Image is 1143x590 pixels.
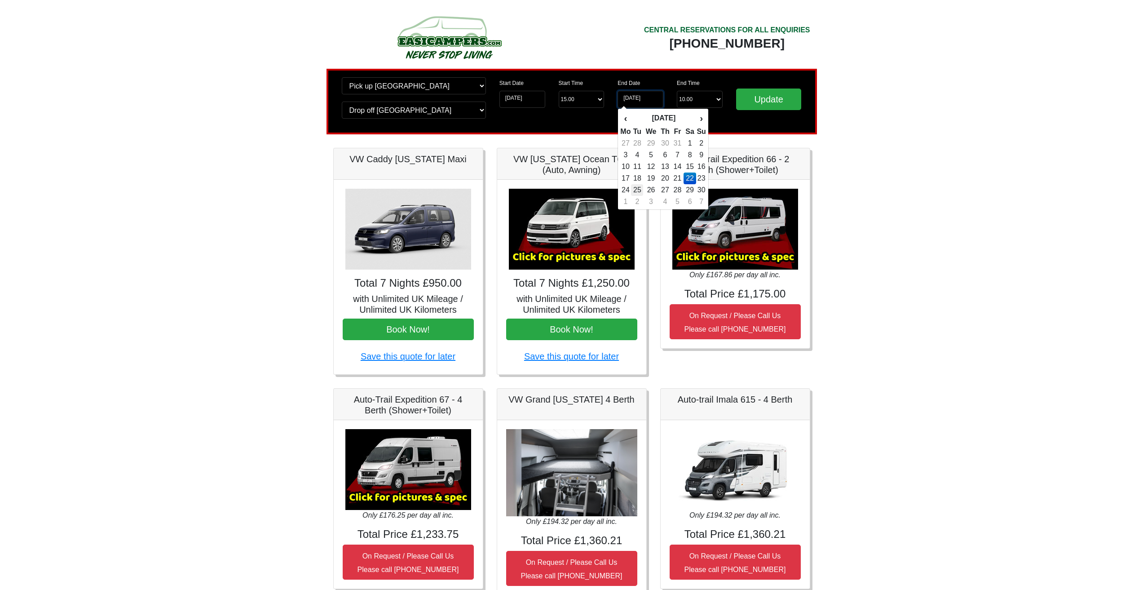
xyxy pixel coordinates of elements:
[644,35,810,52] div: [PHONE_NUMBER]
[521,559,622,580] small: On Request / Please Call Us Please call [PHONE_NUMBER]
[631,161,643,173] td: 11
[670,154,801,175] h5: Auto-Trail Expedition 66 - 2 Berth (Shower+Toilet)
[506,154,637,175] h5: VW [US_STATE] Ocean T6.1 (Auto, Awning)
[671,173,684,184] td: 21
[524,351,619,361] a: Save this quote for later
[618,91,663,108] input: Return Date
[670,528,801,541] h4: Total Price £1,360.21
[506,394,637,405] h5: VW Grand [US_STATE] 4 Berth
[659,149,672,161] td: 6
[677,79,700,87] label: End Time
[643,126,658,138] th: We
[364,13,534,62] img: campers-checkout-logo.png
[696,173,706,184] td: 23
[684,149,697,161] td: 8
[620,149,631,161] td: 3
[696,161,706,173] td: 16
[672,429,798,510] img: Auto-trail Imala 615 - 4 Berth
[345,189,471,270] img: VW Caddy California Maxi
[671,161,684,173] td: 14
[357,552,459,573] small: On Request / Please Call Us Please call [PHONE_NUMBER]
[643,149,658,161] td: 5
[345,429,471,510] img: Auto-Trail Expedition 67 - 4 Berth (Shower+Toilet)
[620,138,631,149] td: 27
[643,173,658,184] td: 19
[696,196,706,208] td: 7
[689,271,781,279] i: Only £167.86 per day all inc.
[670,304,801,339] button: On Request / Please Call UsPlease call [PHONE_NUMBER]
[506,551,637,586] button: On Request / Please Call UsPlease call [PHONE_NUMBER]
[631,196,643,208] td: 2
[499,91,545,108] input: Start Date
[659,126,672,138] th: Th
[643,161,658,173] td: 12
[643,138,658,149] td: 29
[696,184,706,196] td: 30
[506,429,637,517] img: VW Grand California 4 Berth
[644,25,810,35] div: CENTRAL RESERVATIONS FOR ALL ENQUIRIES
[696,111,706,126] th: ›
[631,184,643,196] td: 25
[343,277,474,290] h4: Total 7 Nights £950.00
[659,138,672,149] td: 30
[671,149,684,161] td: 7
[620,126,631,138] th: Mo
[343,319,474,340] button: Book Now!
[631,173,643,184] td: 18
[659,184,672,196] td: 27
[659,161,672,173] td: 13
[659,173,672,184] td: 20
[659,196,672,208] td: 4
[620,184,631,196] td: 24
[684,126,697,138] th: Sa
[670,545,801,580] button: On Request / Please Call UsPlease call [PHONE_NUMBER]
[684,173,697,184] td: 22
[631,111,696,126] th: [DATE]
[736,89,802,110] input: Update
[684,184,697,196] td: 29
[696,126,706,138] th: Su
[671,126,684,138] th: Fr
[671,138,684,149] td: 31
[509,189,635,270] img: VW California Ocean T6.1 (Auto, Awning)
[343,293,474,315] h5: with Unlimited UK Mileage / Unlimited UK Kilometers
[672,189,798,270] img: Auto-Trail Expedition 66 - 2 Berth (Shower+Toilet)
[671,184,684,196] td: 28
[689,511,781,519] i: Only £194.32 per day all inc.
[670,288,801,301] h4: Total Price £1,175.00
[620,196,631,208] td: 1
[684,161,697,173] td: 15
[643,184,658,196] td: 26
[684,138,697,149] td: 1
[631,138,643,149] td: 28
[618,79,640,87] label: End Date
[631,126,643,138] th: Tu
[620,111,631,126] th: ‹
[684,196,697,208] td: 6
[506,277,637,290] h4: Total 7 Nights £1,250.00
[684,552,786,573] small: On Request / Please Call Us Please call [PHONE_NUMBER]
[643,196,658,208] td: 3
[559,79,583,87] label: Start Time
[362,511,454,519] i: Only £176.25 per day all inc.
[526,518,617,525] i: Only £194.32 per day all inc.
[670,394,801,405] h5: Auto-trail Imala 615 - 4 Berth
[684,312,786,333] small: On Request / Please Call Us Please call [PHONE_NUMBER]
[343,528,474,541] h4: Total Price £1,233.75
[499,79,524,87] label: Start Date
[506,534,637,547] h4: Total Price £1,360.21
[671,196,684,208] td: 5
[620,161,631,173] td: 10
[361,351,455,361] a: Save this quote for later
[620,173,631,184] td: 17
[506,319,637,340] button: Book Now!
[343,545,474,580] button: On Request / Please Call UsPlease call [PHONE_NUMBER]
[343,154,474,164] h5: VW Caddy [US_STATE] Maxi
[343,394,474,416] h5: Auto-Trail Expedition 67 - 4 Berth (Shower+Toilet)
[506,293,637,315] h5: with Unlimited UK Mileage / Unlimited UK Kilometers
[696,149,706,161] td: 9
[631,149,643,161] td: 4
[696,138,706,149] td: 2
